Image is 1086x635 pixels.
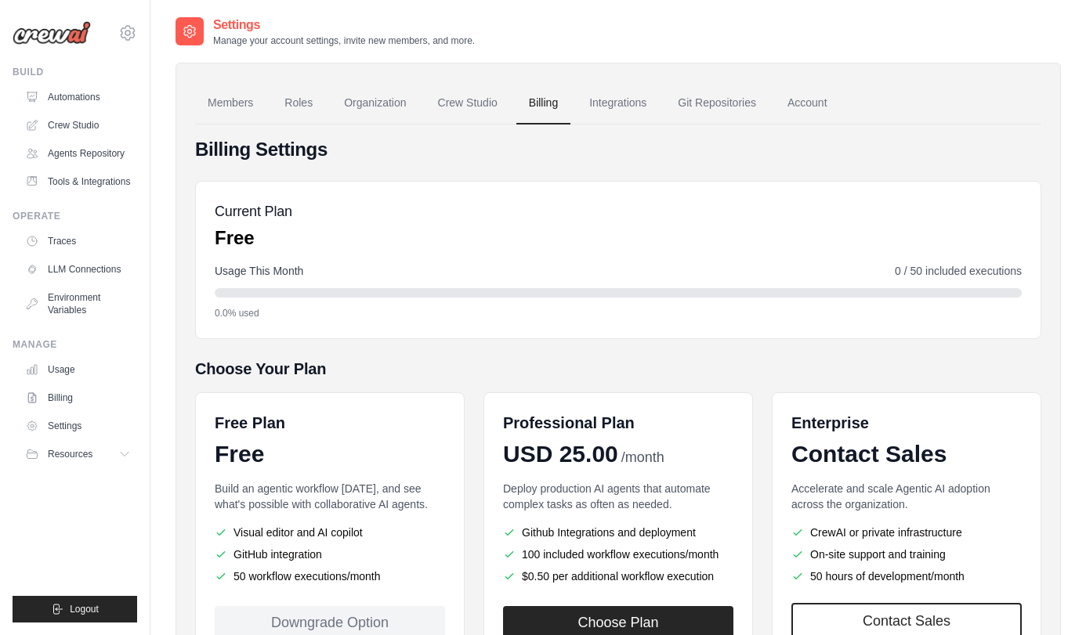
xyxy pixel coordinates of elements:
a: Billing [516,82,570,124]
a: Git Repositories [665,82,769,124]
a: Members [195,82,266,124]
span: Resources [48,448,92,460]
h2: Settings [213,16,475,34]
p: Accelerate and scale Agentic AI adoption across the organization. [791,481,1022,512]
button: Logout [13,596,137,622]
p: Build an agentic workflow [DATE], and see what's possible with collaborative AI agents. [215,481,445,512]
li: $0.50 per additional workflow execution [503,568,733,584]
li: 100 included workflow executions/month [503,547,733,562]
a: Traces [19,229,137,254]
img: Logo [13,21,91,45]
a: Settings [19,413,137,438]
div: Manage [13,338,137,351]
p: Deploy production AI agents that automate complex tasks as often as needed. [503,481,733,512]
div: Contact Sales [791,440,1022,468]
a: Integrations [577,82,659,124]
a: Crew Studio [425,82,510,124]
a: Roles [272,82,325,124]
span: USD 25.00 [503,440,618,468]
span: 0.0% used [215,307,259,319]
li: 50 workflow executions/month [215,568,445,584]
span: Logout [70,603,99,615]
a: LLM Connections [19,257,137,282]
p: Free [215,225,292,251]
div: Free [215,440,445,468]
p: Manage your account settings, invite new members, and more. [213,34,475,47]
a: Billing [19,385,137,410]
li: GitHub integration [215,547,445,562]
a: Environment Variables [19,285,137,323]
li: Github Integrations and deployment [503,525,733,540]
h5: Current Plan [215,200,292,222]
div: Build [13,66,137,78]
span: 0 / 50 included executions [895,263,1022,279]
a: Account [775,82,840,124]
h6: Free Plan [215,412,285,434]
button: Resources [19,442,137,467]
li: 50 hours of development/month [791,568,1022,584]
span: Usage This Month [215,263,303,279]
a: Agents Repository [19,141,137,166]
h4: Billing Settings [195,137,1041,162]
span: /month [621,447,664,468]
a: Usage [19,357,137,382]
li: Visual editor and AI copilot [215,525,445,540]
h5: Choose Your Plan [195,358,1041,380]
a: Crew Studio [19,113,137,138]
li: CrewAI or private infrastructure [791,525,1022,540]
h6: Enterprise [791,412,1022,434]
a: Automations [19,85,137,110]
a: Tools & Integrations [19,169,137,194]
li: On-site support and training [791,547,1022,562]
h6: Professional Plan [503,412,635,434]
div: Operate [13,210,137,222]
a: Organization [331,82,418,124]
